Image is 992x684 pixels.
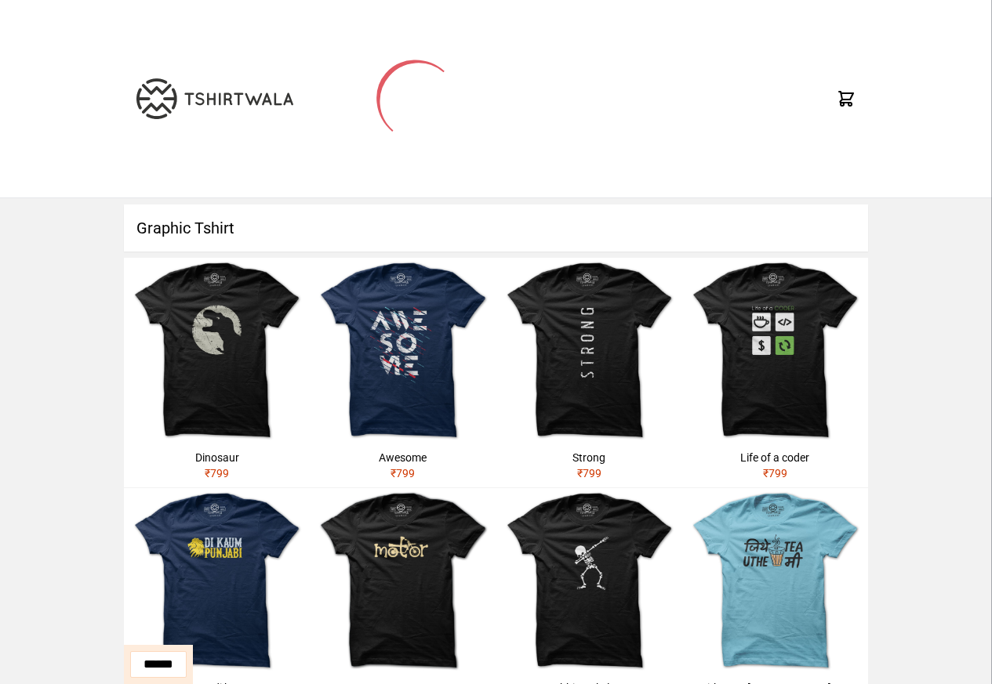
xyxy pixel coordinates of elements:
[391,467,415,480] span: ₹ 799
[124,258,310,443] img: dinosaur.jpg
[310,488,496,674] img: motor.jpg
[124,488,310,674] img: shera-di-kaum-punjabi-1.jpg
[577,467,601,480] span: ₹ 799
[310,258,496,487] a: Awesome₹799
[682,258,868,487] a: Life of a coder₹799
[682,258,868,443] img: life-of-a-coder.jpg
[124,204,868,252] h1: Graphic Tshirt
[689,450,862,465] div: Life of a coder
[496,258,682,443] img: strong.jpg
[130,450,303,465] div: Dinosaur
[205,467,229,480] span: ₹ 799
[496,258,682,487] a: Strong₹799
[316,450,489,465] div: Awesome
[496,488,682,674] img: skeleton-dabbing.jpg
[763,467,787,480] span: ₹ 799
[124,258,310,487] a: Dinosaur₹799
[136,78,293,119] img: TW-LOGO-400-104.png
[503,450,676,465] div: Strong
[682,488,868,674] img: jithe-tea-uthe-me.jpg
[310,258,496,443] img: awesome.jpg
